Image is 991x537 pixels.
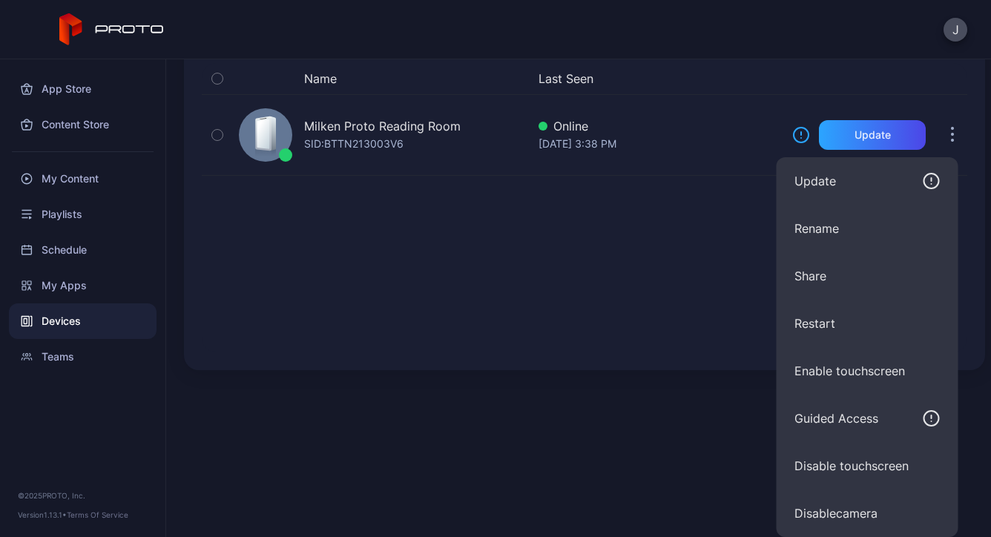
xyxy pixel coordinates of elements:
div: Online [539,117,780,135]
div: Options [938,70,967,88]
div: Update [794,172,836,190]
button: Update [777,157,958,205]
button: J [944,18,967,42]
a: Schedule [9,232,157,268]
a: Content Store [9,107,157,142]
button: Last Seen [539,70,774,88]
button: Disable touchscreen [777,442,958,490]
a: My Apps [9,268,157,303]
div: Update [855,129,891,141]
button: Update [819,120,926,150]
div: [DATE] 3:38 PM [539,135,780,153]
button: Disablecamera [777,490,958,537]
div: Milken Proto Reading Room [304,117,461,135]
div: Guided Access [794,409,878,427]
button: Enable touchscreen [777,347,958,395]
a: Terms Of Service [67,510,128,519]
a: App Store [9,71,157,107]
button: Guided Access [777,395,958,442]
a: My Content [9,161,157,197]
span: Version 1.13.1 • [18,510,67,519]
a: Playlists [9,197,157,232]
a: Devices [9,303,157,339]
button: Restart [777,300,958,347]
button: Rename [777,205,958,252]
button: Name [304,70,337,88]
div: Update Device [786,70,920,88]
div: SID: BTTN213003V6 [304,135,404,153]
a: Teams [9,339,157,375]
button: Share [777,252,958,300]
div: © 2025 PROTO, Inc. [18,490,148,501]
